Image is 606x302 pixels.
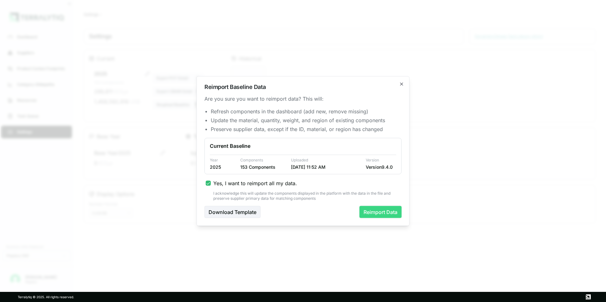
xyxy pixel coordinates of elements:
[291,158,361,163] div: Uploaded
[291,164,361,170] div: [DATE] 11:52 AM
[211,125,402,133] li: Preserve supplier data, except if the ID, material, or region has changed
[213,179,297,187] span: Yes, I want to reimport all my data.
[240,158,286,163] div: Components
[366,164,396,170] div: Version 9.4.0
[206,181,211,186] button: Yes, I want to reimport all my data.
[213,191,402,201] div: I acknowledge this will update the components displayed in the platform with the data in the file...
[204,206,261,218] button: Download Template
[204,95,402,103] div: Are you sure you want to reimport data? This will:
[211,116,402,124] li: Update the material, quantity, weight, and region of existing components
[359,206,402,218] button: Reimport Data
[240,164,286,170] div: 153 Components
[366,158,396,163] div: Version
[204,84,402,90] h2: Reimport Baseline Data
[211,108,402,115] li: Refresh components in the dashboard (add new, remove missing)
[210,142,396,150] div: Current Baseline
[210,158,235,163] div: Year
[210,164,235,170] div: 2025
